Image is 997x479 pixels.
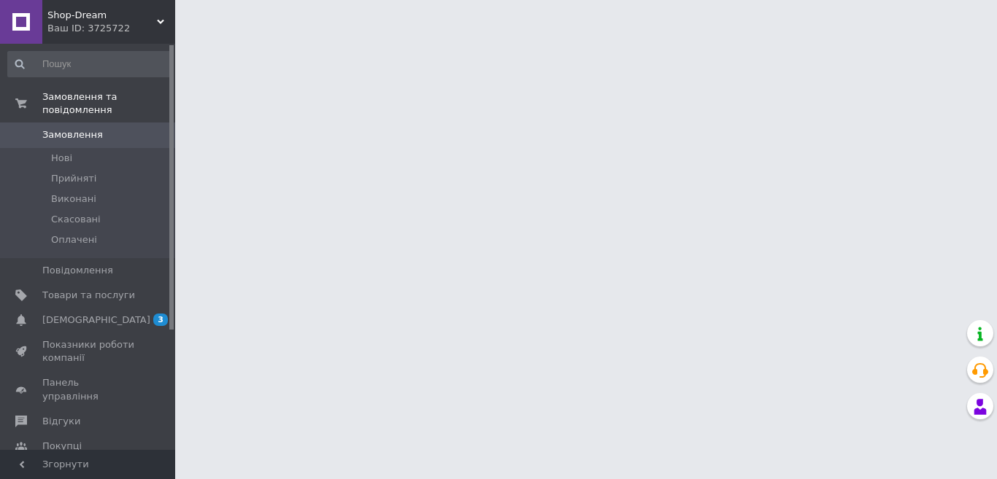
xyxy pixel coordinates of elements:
input: Пошук [7,51,172,77]
span: Shop-Dream [47,9,157,22]
div: Ваш ID: 3725722 [47,22,175,35]
span: Товари та послуги [42,289,135,302]
span: Нові [51,152,72,165]
span: Показники роботи компанії [42,338,135,365]
span: [DEMOGRAPHIC_DATA] [42,314,150,327]
span: Оплачені [51,233,97,246]
span: Прийняті [51,172,96,185]
span: Замовлення [42,128,103,141]
span: Скасовані [51,213,101,226]
span: Панель управління [42,376,135,402]
span: 3 [153,314,168,326]
span: Виконані [51,192,96,206]
span: Замовлення та повідомлення [42,90,175,117]
span: Повідомлення [42,264,113,277]
span: Покупці [42,440,82,453]
span: Відгуки [42,415,80,428]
